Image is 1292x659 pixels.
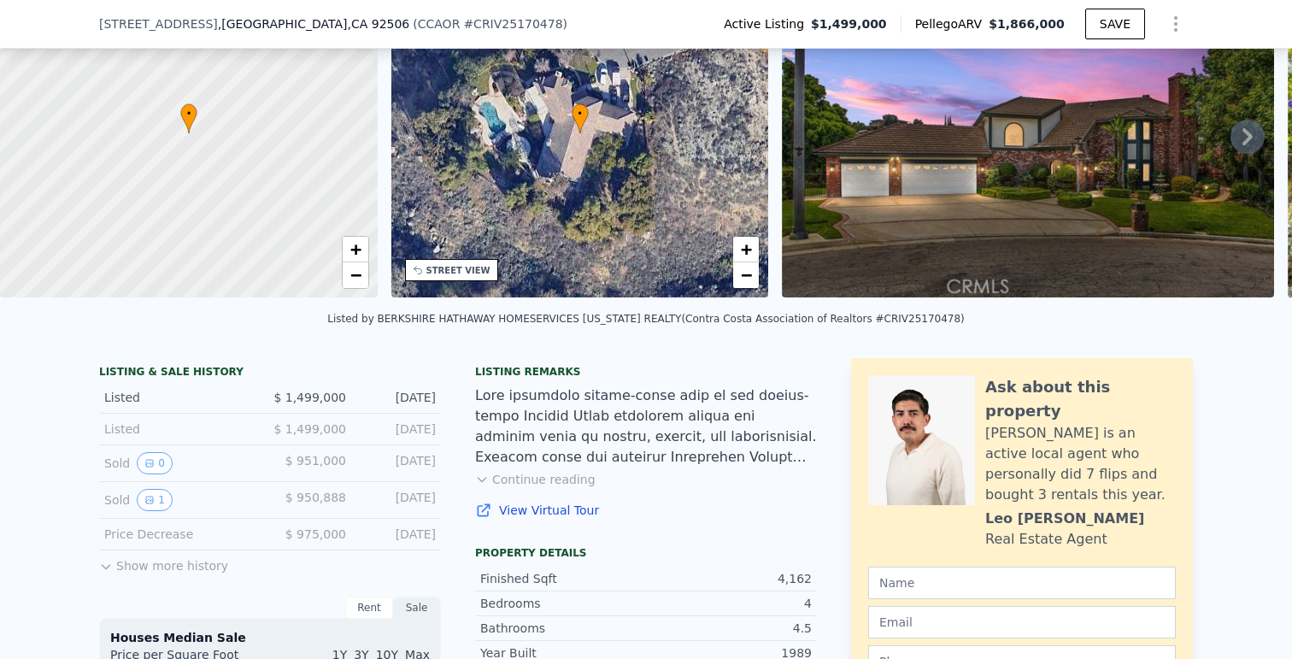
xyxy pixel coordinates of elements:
div: 4.5 [646,620,812,637]
div: [DATE] [360,389,436,406]
div: ( ) [413,15,567,32]
div: [DATE] [360,489,436,511]
span: + [349,238,361,260]
button: View historical data [137,452,173,474]
input: Email [868,606,1176,638]
div: Listed [104,389,256,406]
div: LISTING & SALE HISTORY [99,365,441,382]
div: 4,162 [646,570,812,587]
a: Zoom out [733,262,759,288]
span: − [741,264,752,285]
span: − [349,264,361,285]
a: Zoom out [343,262,368,288]
span: $ 950,888 [285,491,346,504]
div: Listed [104,421,256,438]
div: Rent [345,597,393,619]
input: Name [868,567,1176,599]
div: Real Estate Agent [985,529,1107,550]
span: $1,499,000 [811,15,887,32]
span: , CA 92506 [347,17,409,31]
div: 4 [646,595,812,612]
div: • [180,103,197,133]
span: $ 975,000 [285,527,346,541]
div: STREET VIEW [426,264,490,277]
div: Sale [393,597,441,619]
div: Sold [104,489,256,511]
span: [STREET_ADDRESS] [99,15,218,32]
div: [PERSON_NAME] is an active local agent who personally did 7 flips and bought 3 rentals this year. [985,423,1176,505]
div: Bedrooms [480,595,646,612]
div: Leo [PERSON_NAME] [985,509,1144,529]
span: CCAOR [418,17,461,31]
span: • [572,106,589,121]
div: Listing remarks [475,365,817,379]
span: , [GEOGRAPHIC_DATA] [218,15,409,32]
button: Show Options [1159,7,1193,41]
button: SAVE [1085,9,1145,39]
div: Property details [475,546,817,560]
div: [DATE] [360,526,436,543]
a: Zoom in [733,237,759,262]
span: • [180,106,197,121]
span: Pellego ARV [915,15,990,32]
button: View historical data [137,489,173,511]
span: $ 1,499,000 [273,422,346,436]
div: Lore ipsumdolo sitame-conse adip el sed doeius-tempo Incidid Utlab etdolorem aliqua eni adminim v... [475,385,817,468]
span: $ 1,499,000 [273,391,346,404]
span: # CRIV25170478 [463,17,562,31]
div: Listed by BERKSHIRE HATHAWAY HOMESERVICES [US_STATE] REALTY (Contra Costa Association of Realtors... [327,313,965,325]
span: Active Listing [724,15,811,32]
div: • [572,103,589,133]
div: Finished Sqft [480,570,646,587]
div: Price Decrease [104,526,256,543]
div: [DATE] [360,452,436,474]
button: Show more history [99,550,228,574]
a: Zoom in [343,237,368,262]
button: Continue reading [475,471,596,488]
div: Bathrooms [480,620,646,637]
span: $ 951,000 [285,454,346,468]
div: Ask about this property [985,375,1176,423]
div: [DATE] [360,421,436,438]
div: Houses Median Sale [110,629,430,646]
a: View Virtual Tour [475,502,817,519]
div: Sold [104,452,256,474]
span: + [741,238,752,260]
span: $1,866,000 [989,17,1065,31]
